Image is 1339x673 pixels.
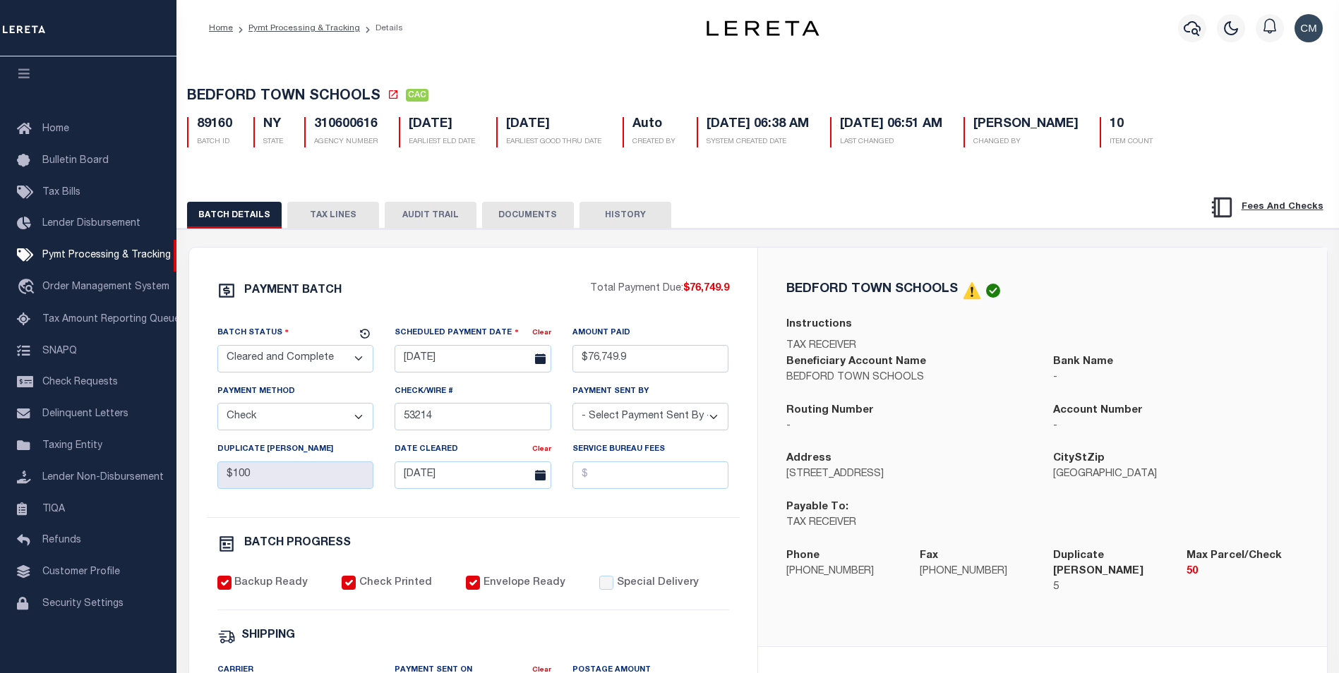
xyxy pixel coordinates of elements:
[42,124,69,134] span: Home
[973,117,1079,133] h5: [PERSON_NAME]
[786,317,852,333] label: Instructions
[1053,548,1165,580] label: Duplicate [PERSON_NAME]
[217,444,333,456] label: Duplicate [PERSON_NAME]
[217,461,374,489] input: $
[1053,419,1299,435] p: -
[42,377,118,387] span: Check Requests
[920,548,938,564] label: Fax
[42,315,180,325] span: Tax Amount Reporting Queue
[42,156,109,166] span: Bulletin Board
[42,535,81,545] span: Refunds
[409,137,475,147] p: EARLIEST ELD DATE
[395,326,519,339] label: Scheduled Payment Date
[234,576,308,591] label: Backup Ready
[17,279,40,297] i: travel_explore
[632,117,675,133] h5: Auto
[241,630,295,642] h6: SHIPPING
[786,499,848,516] label: Payable To:
[217,326,289,339] label: Batch Status
[590,281,729,297] p: Total Payment Due:
[42,599,124,609] span: Security Settings
[244,285,342,296] h6: PAYMENT BATCH
[632,137,675,147] p: CREATED BY
[42,346,77,356] span: SNAPQ
[1053,580,1165,595] p: 5
[1187,564,1299,580] p: 50
[314,137,378,147] p: AGENCY NUMBER
[707,20,819,36] img: logo-dark.svg
[1053,467,1299,483] p: [GEOGRAPHIC_DATA]
[197,137,232,147] p: BATCH ID
[840,137,942,147] p: LAST CHANGED
[187,202,282,229] button: BATCH DETAILS
[707,117,809,133] h5: [DATE] 06:38 AM
[580,202,671,229] button: HISTORY
[209,24,233,32] a: Home
[360,22,403,35] li: Details
[42,441,102,451] span: Taxing Entity
[786,467,1032,483] p: [STREET_ADDRESS]
[263,137,283,147] p: STATE
[572,327,630,339] label: Amount Paid
[248,24,360,32] a: Pymt Processing & Tracking
[786,370,1032,386] p: BEDFORD TOWN SCHOOLS
[1053,370,1299,386] p: -
[385,202,476,229] button: AUDIT TRAIL
[314,117,378,133] h5: 310600616
[786,403,874,419] label: Routing Number
[406,89,428,102] span: CAC
[532,446,551,453] a: Clear
[786,564,899,580] p: [PHONE_NUMBER]
[786,354,926,370] label: Beneficiary Account Name
[786,419,1032,435] p: -
[406,90,428,104] a: CAC
[532,329,551,336] a: Clear
[1053,354,1113,370] label: Bank Name
[707,137,809,147] p: SYSTEM CREATED DATE
[840,117,942,133] h5: [DATE] 06:51 AM
[42,250,171,260] span: Pymt Processing & Tracking
[1053,451,1105,467] label: CityStZip
[359,576,432,591] label: Check Printed
[42,409,128,419] span: Delinquent Letters
[42,219,140,229] span: Lender Disbursement
[786,516,1032,531] p: TAX RECEIVER
[484,576,565,591] label: Envelope Ready
[244,538,351,549] h6: BATCH PROGRESS
[395,444,458,456] label: Date Cleared
[42,567,120,577] span: Customer Profile
[187,90,380,104] span: BEDFORD TOWN SCHOOLS
[572,461,729,489] input: $
[217,386,295,398] label: Payment Method
[1187,548,1282,564] label: Max Parcel/Check
[482,202,574,229] button: DOCUMENTS
[1110,117,1153,133] h5: 10
[409,117,475,133] h5: [DATE]
[920,564,1032,580] p: [PHONE_NUMBER]
[786,548,819,564] label: Phone
[986,284,1000,298] img: check-icon-green.svg
[395,386,453,398] label: Check/Wire #
[786,339,1299,354] p: TAX RECEIVER
[572,444,665,456] label: Service Bureau Fees
[786,283,958,296] h5: BEDFORD TOWN SCHOOLS
[683,284,729,293] span: $76,749.9
[287,202,379,229] button: TAX LINES
[506,137,601,147] p: EARLIEST GOOD THRU DATE
[506,117,601,133] h5: [DATE]
[42,282,169,292] span: Order Management System
[1110,137,1153,147] p: ITEM COUNT
[973,137,1079,147] p: CHANGED BY
[42,504,65,514] span: TIQA
[1204,193,1329,222] button: Fees And Checks
[572,386,649,398] label: Payment Sent By
[786,451,831,467] label: Address
[1295,14,1323,42] img: svg+xml;base64,PHN2ZyB4bWxucz0iaHR0cDovL3d3dy53My5vcmcvMjAwMC9zdmciIHBvaW50ZXItZXZlbnRzPSJub25lIi...
[42,188,80,198] span: Tax Bills
[617,576,699,591] label: Special Delivery
[197,117,232,133] h5: 89160
[572,345,729,372] input: $
[1053,403,1143,419] label: Account Number
[263,117,283,133] h5: NY
[42,473,164,483] span: Lender Non-Disbursement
